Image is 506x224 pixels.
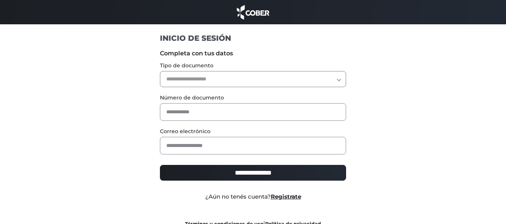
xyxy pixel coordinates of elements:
[160,62,346,70] label: Tipo de documento
[160,94,346,102] label: Número de documento
[235,4,272,21] img: cober_marca.png
[154,193,352,201] div: ¿Aún no tenés cuenta?
[271,193,301,200] a: Registrate
[160,33,346,43] h1: INICIO DE SESIÓN
[160,49,346,58] label: Completa con tus datos
[160,128,346,135] label: Correo electrónico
